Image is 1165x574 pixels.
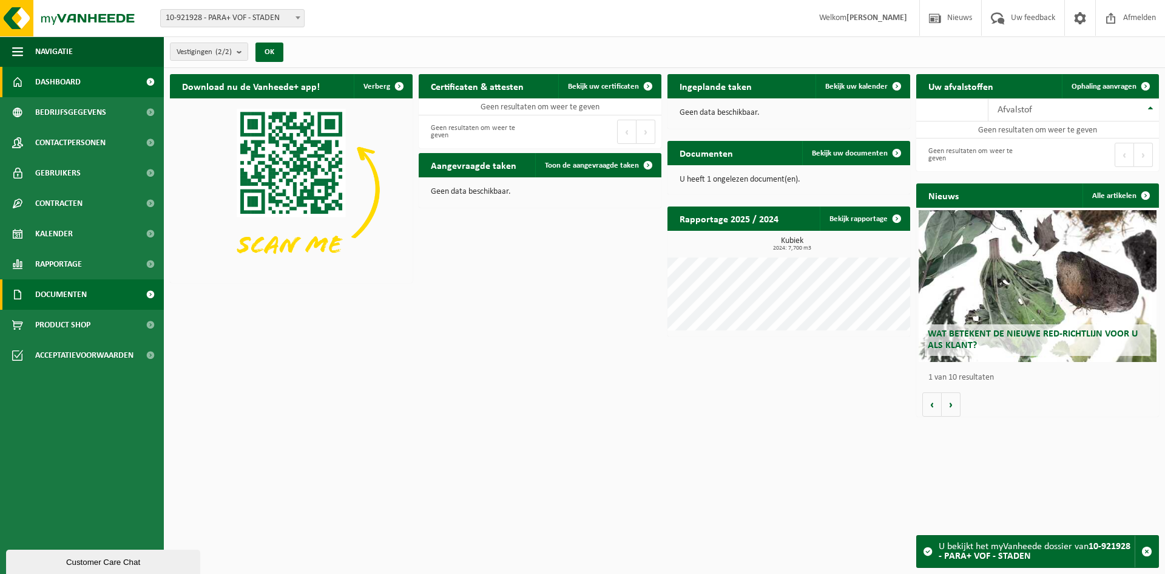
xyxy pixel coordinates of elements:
iframe: chat widget [6,547,203,574]
button: Previous [1115,143,1134,167]
img: Download de VHEPlus App [170,98,413,281]
span: Bedrijfsgegevens [35,97,106,128]
button: Verberg [354,74,411,98]
span: Verberg [363,83,390,91]
a: Ophaling aanvragen [1062,74,1158,98]
h2: Download nu de Vanheede+ app! [170,74,332,98]
h3: Kubiek [674,237,910,251]
a: Bekijk rapportage [820,207,909,231]
span: Afvalstof [998,105,1032,115]
p: 1 van 10 resultaten [928,374,1153,382]
span: Wat betekent de nieuwe RED-richtlijn voor u als klant? [928,329,1138,350]
div: Geen resultaten om weer te geven [425,118,534,145]
h2: Uw afvalstoffen [916,74,1005,98]
span: Contracten [35,188,83,219]
button: OK [255,43,283,62]
span: Gebruikers [35,158,81,188]
span: Kalender [35,219,73,249]
button: Next [637,120,655,144]
button: Previous [617,120,637,144]
a: Toon de aangevraagde taken [535,153,660,177]
a: Wat betekent de nieuwe RED-richtlijn voor u als klant? [919,210,1157,362]
span: Bekijk uw certificaten [568,83,639,91]
span: Ophaling aanvragen [1072,83,1136,91]
p: Geen data beschikbaar. [680,109,898,117]
h2: Aangevraagde taken [419,153,528,177]
a: Bekijk uw certificaten [558,74,660,98]
count: (2/2) [215,48,232,56]
span: Bekijk uw documenten [812,149,888,157]
strong: 10-921928 - PARA+ VOF - STADEN [939,542,1130,561]
div: Geen resultaten om weer te geven [922,142,1032,168]
button: Vorige [922,392,942,417]
h2: Documenten [667,141,745,165]
div: U bekijkt het myVanheede dossier van [939,536,1135,567]
a: Bekijk uw kalender [815,74,909,98]
span: Vestigingen [177,43,232,61]
span: 2024: 7,700 m3 [674,245,910,251]
span: Contactpersonen [35,128,106,158]
td: Geen resultaten om weer te geven [916,121,1159,138]
span: Navigatie [35,36,73,67]
td: Geen resultaten om weer te geven [419,98,661,115]
button: Vestigingen(2/2) [170,43,248,61]
span: Dashboard [35,67,81,97]
span: Documenten [35,279,87,310]
h2: Ingeplande taken [667,74,764,98]
h2: Rapportage 2025 / 2024 [667,207,791,230]
span: 10-921928 - PARA+ VOF - STADEN [160,9,305,27]
a: Alle artikelen [1082,183,1158,208]
h2: Certificaten & attesten [419,74,536,98]
a: Bekijk uw documenten [802,141,909,165]
span: Bekijk uw kalender [825,83,888,91]
button: Next [1134,143,1153,167]
span: Product Shop [35,310,90,340]
p: U heeft 1 ongelezen document(en). [680,176,898,184]
p: Geen data beschikbaar. [431,188,649,196]
span: Toon de aangevraagde taken [545,162,639,169]
strong: [PERSON_NAME] [846,13,907,22]
span: Rapportage [35,249,82,279]
button: Volgende [942,392,961,417]
span: Acceptatievoorwaarden [35,340,133,371]
span: 10-921928 - PARA+ VOF - STADEN [161,10,304,27]
h2: Nieuws [916,183,971,207]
